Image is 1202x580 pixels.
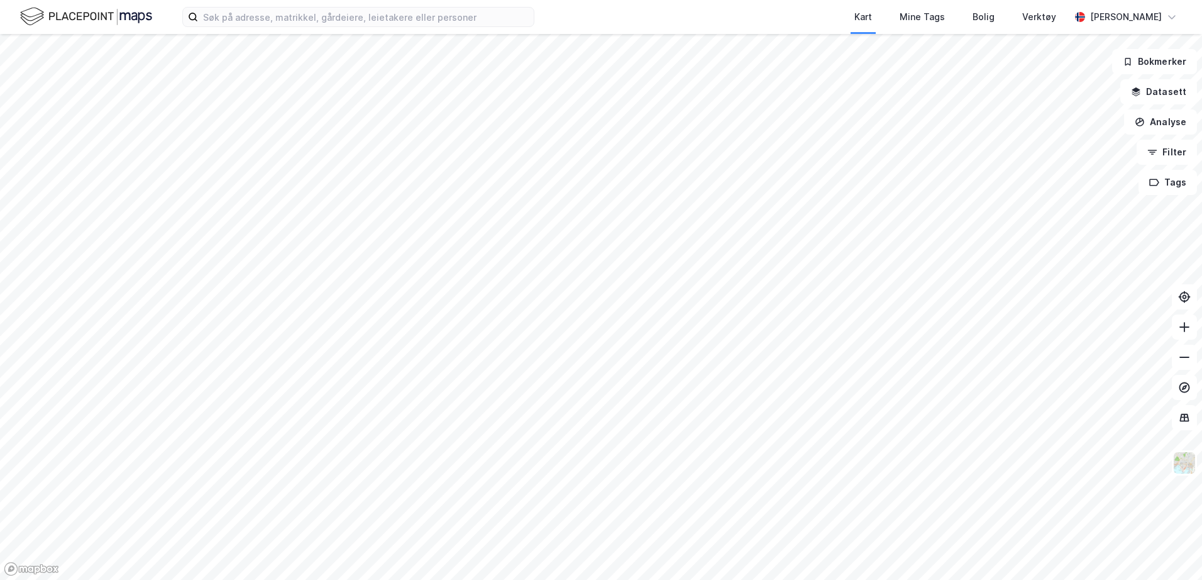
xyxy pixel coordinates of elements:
[20,6,152,28] img: logo.f888ab2527a4732fd821a326f86c7f29.svg
[973,9,995,25] div: Bolig
[1139,520,1202,580] iframe: Chat Widget
[854,9,872,25] div: Kart
[198,8,534,26] input: Søk på adresse, matrikkel, gårdeiere, leietakere eller personer
[900,9,945,25] div: Mine Tags
[1090,9,1162,25] div: [PERSON_NAME]
[1022,9,1056,25] div: Verktøy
